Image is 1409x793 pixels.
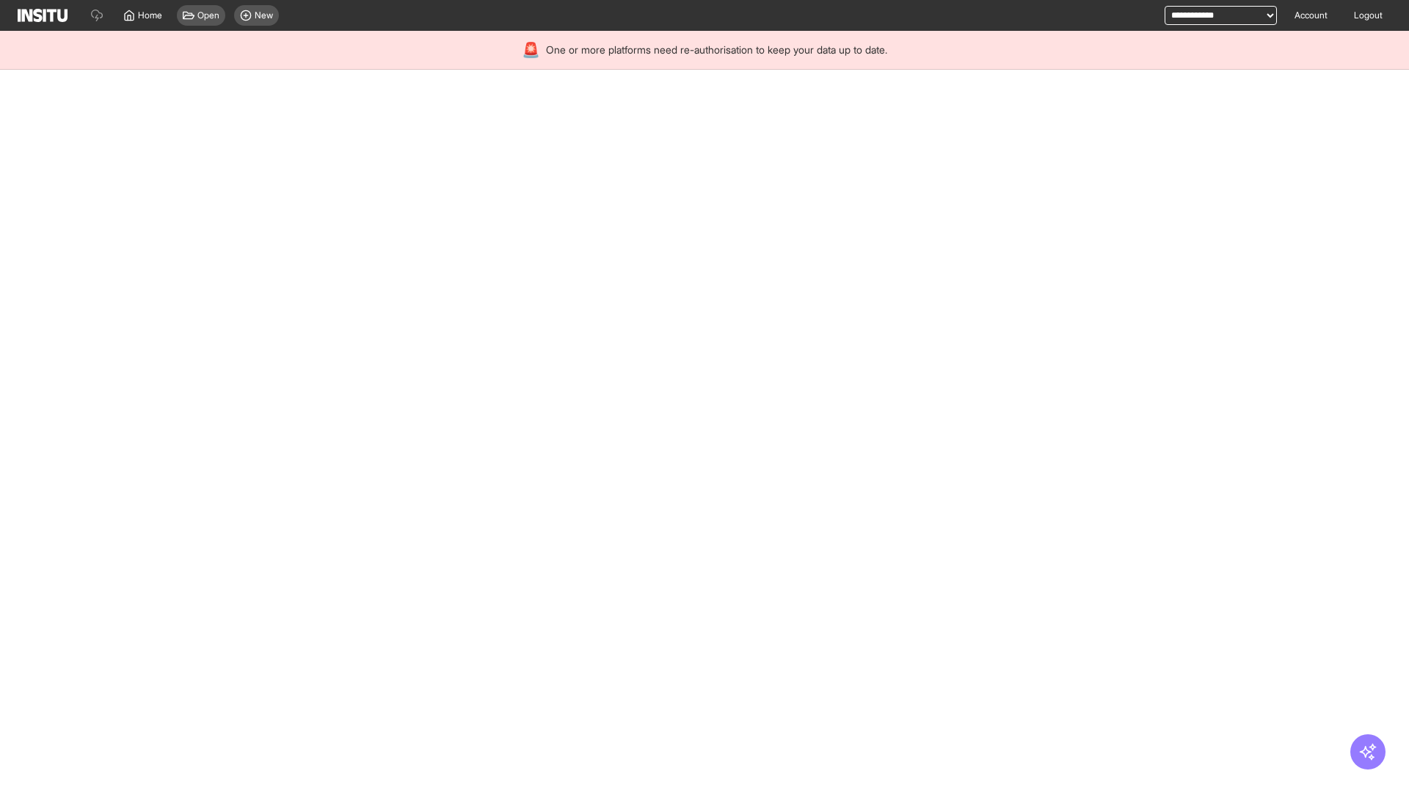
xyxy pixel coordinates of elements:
[18,9,68,22] img: Logo
[255,10,273,21] span: New
[522,40,540,60] div: 🚨
[546,43,887,57] span: One or more platforms need re-authorisation to keep your data up to date.
[197,10,219,21] span: Open
[138,10,162,21] span: Home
